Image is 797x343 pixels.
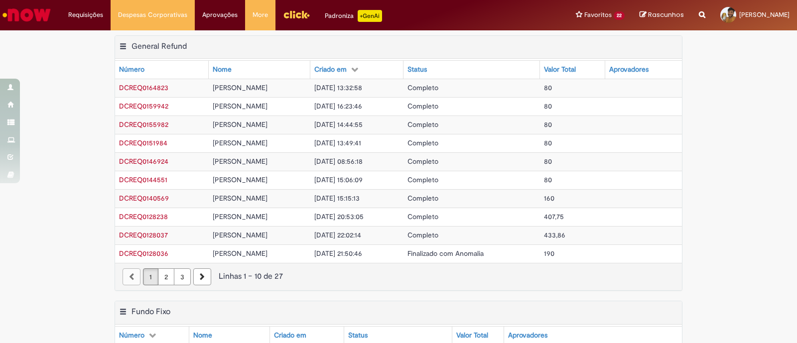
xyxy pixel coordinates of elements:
a: Abrir Registro: DCREQ0164823 [119,83,168,92]
span: [DATE] 22:02:14 [314,230,361,239]
div: Status [348,331,368,341]
span: Completo [407,157,438,166]
span: Completo [407,194,438,203]
a: Abrir Registro: DCREQ0144551 [119,175,167,184]
span: [DATE] 20:53:05 [314,212,364,221]
span: 407,75 [544,212,564,221]
span: [PERSON_NAME] [213,194,267,203]
a: Página 3 [174,268,191,285]
span: [PERSON_NAME] [213,120,267,129]
span: 22 [614,11,625,20]
div: Número [119,331,144,341]
span: Favoritos [584,10,612,20]
div: Nome [213,65,232,75]
span: [PERSON_NAME] [213,157,267,166]
span: 433,86 [544,230,565,239]
span: [DATE] 13:32:58 [314,83,362,92]
span: 80 [544,102,552,111]
span: [DATE] 08:56:18 [314,157,363,166]
span: Rascunhos [648,10,684,19]
span: [PERSON_NAME] [739,10,790,19]
span: 190 [544,249,554,258]
span: 160 [544,194,554,203]
span: DCREQ0128036 [119,249,168,258]
span: Completo [407,175,438,184]
div: Linhas 1 − 10 de 27 [123,271,674,282]
span: [DATE] 15:06:09 [314,175,363,184]
span: More [253,10,268,20]
span: Completo [407,83,438,92]
p: +GenAi [358,10,382,22]
span: DCREQ0144551 [119,175,167,184]
img: ServiceNow [1,5,52,25]
span: Completo [407,120,438,129]
span: DCREQ0151984 [119,138,167,147]
span: Aprovações [202,10,238,20]
span: 80 [544,120,552,129]
a: Abrir Registro: DCREQ0151984 [119,138,167,147]
button: Fundo Fixo Menu de contexto [119,307,127,320]
a: Abrir Registro: DCREQ0128036 [119,249,168,258]
span: [PERSON_NAME] [213,175,267,184]
a: Próxima página [193,268,211,285]
span: Completo [407,102,438,111]
span: [PERSON_NAME] [213,83,267,92]
span: DCREQ0159942 [119,102,168,111]
h2: Fundo Fixo [132,307,170,317]
span: Despesas Corporativas [118,10,187,20]
a: Abrir Registro: DCREQ0159942 [119,102,168,111]
div: Valor Total [544,65,576,75]
div: Criado em [314,65,347,75]
nav: paginação [115,263,682,290]
span: [DATE] 21:50:46 [314,249,362,258]
div: Padroniza [325,10,382,22]
span: [DATE] 13:49:41 [314,138,361,147]
a: Abrir Registro: DCREQ0140569 [119,194,169,203]
span: DCREQ0128238 [119,212,168,221]
a: Página 2 [158,268,174,285]
a: Abrir Registro: DCREQ0146924 [119,157,168,166]
span: [DATE] 15:15:13 [314,194,360,203]
img: click_logo_yellow_360x200.png [283,7,310,22]
span: [DATE] 16:23:46 [314,102,362,111]
div: Aprovadores [609,65,649,75]
div: Criado em [274,331,306,341]
div: Número [119,65,144,75]
span: Completo [407,212,438,221]
span: DCREQ0140569 [119,194,169,203]
span: [PERSON_NAME] [213,249,267,258]
span: Finalizado com Anomalia [407,249,484,258]
div: Valor Total [456,331,488,341]
a: Página 1 [143,268,158,285]
div: Status [407,65,427,75]
span: 80 [544,138,552,147]
a: Abrir Registro: DCREQ0128037 [119,230,168,239]
span: 80 [544,157,552,166]
span: Completo [407,138,438,147]
h2: General Refund [132,41,187,51]
a: Abrir Registro: DCREQ0128238 [119,212,168,221]
span: DCREQ0146924 [119,157,168,166]
button: General Refund Menu de contexto [119,41,127,54]
span: [PERSON_NAME] [213,138,267,147]
span: 80 [544,175,552,184]
span: 80 [544,83,552,92]
span: [DATE] 14:44:55 [314,120,363,129]
span: DCREQ0128037 [119,230,168,239]
span: DCREQ0155982 [119,120,168,129]
span: [PERSON_NAME] [213,102,267,111]
div: Nome [193,331,212,341]
div: Aprovadores [508,331,547,341]
span: Requisições [68,10,103,20]
a: Abrir Registro: DCREQ0155982 [119,120,168,129]
span: DCREQ0164823 [119,83,168,92]
span: [PERSON_NAME] [213,212,267,221]
a: Rascunhos [640,10,684,20]
span: [PERSON_NAME] [213,230,267,239]
span: Completo [407,230,438,239]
